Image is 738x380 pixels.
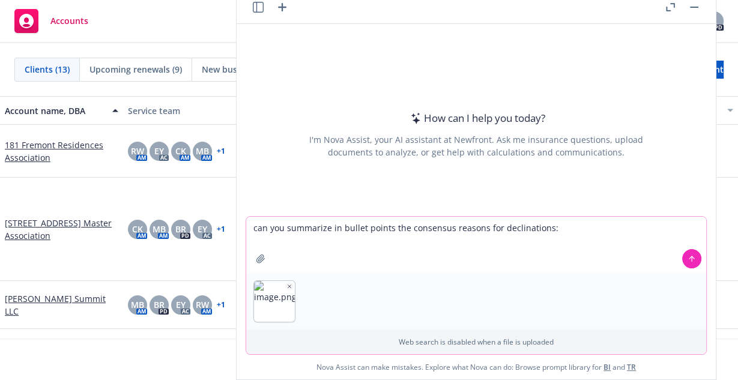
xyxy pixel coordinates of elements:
[154,298,165,311] span: BR
[175,145,186,157] span: CK
[25,63,70,76] span: Clients (13)
[196,145,209,157] span: MB
[627,362,636,372] a: TR
[217,148,225,155] a: + 1
[153,223,166,235] span: MB
[5,217,118,242] a: [STREET_ADDRESS] Master Association
[5,104,105,117] div: Account name, DBA
[123,96,246,125] button: Service team
[202,63,279,76] span: New businesses (0)
[196,298,209,311] span: RW
[198,223,207,235] span: EY
[5,292,118,318] a: [PERSON_NAME] Summit LLC
[307,133,645,158] div: I'm Nova Assist, your AI assistant at Newfront. Ask me insurance questions, upload documents to a...
[131,298,144,311] span: MB
[89,63,182,76] span: Upcoming renewals (9)
[246,217,706,273] textarea: can you summarize in bullet points the consensus reasons for declinations:
[253,337,699,347] p: Web search is disabled when a file is uploaded
[128,104,241,117] div: Service team
[5,139,118,164] a: 181 Fremont Residences Association
[407,110,545,126] div: How can I help you today?
[50,16,88,26] span: Accounts
[603,362,611,372] a: BI
[175,223,186,235] span: BR
[217,301,225,309] a: + 1
[131,145,144,157] span: RW
[217,226,225,233] a: + 1
[154,145,164,157] span: EY
[10,4,93,38] a: Accounts
[254,281,295,322] img: image.png
[176,298,186,311] span: EY
[241,355,711,379] span: Nova Assist can make mistakes. Explore what Nova can do: Browse prompt library for and
[132,223,143,235] span: CK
